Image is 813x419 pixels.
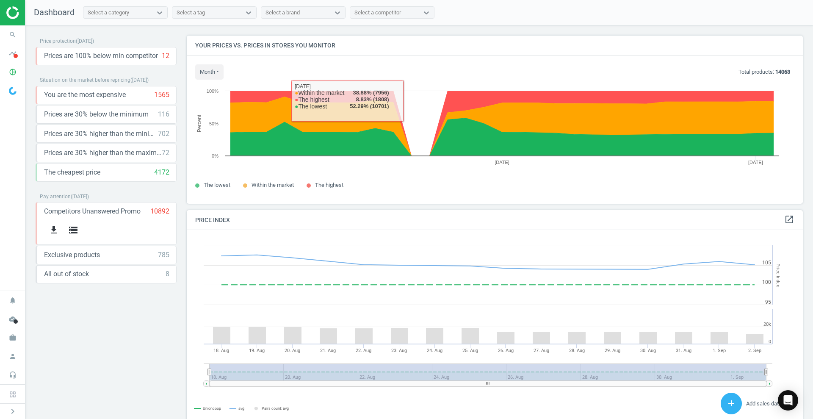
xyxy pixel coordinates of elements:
button: chevron_right [2,406,23,417]
b: 14063 [775,69,790,75]
span: Prices are 100% below min competitor [44,51,158,61]
i: get_app [49,225,59,235]
tspan: 2. Sep [748,348,761,353]
tspan: 27. Aug [534,348,549,353]
tspan: 31. Aug [676,348,691,353]
tspan: 21. Aug [320,348,336,353]
div: 8 [166,269,169,279]
text: 20k [763,322,771,327]
i: search [5,27,21,43]
text: 0 [769,339,771,344]
tspan: [DATE] [495,160,509,165]
a: open_in_new [784,214,794,225]
div: Select a brand [265,9,300,17]
button: storage [64,220,83,240]
span: Competitors Unanswered Promo [44,207,141,216]
i: storage [68,225,78,235]
button: add [721,393,742,414]
div: Select a tag [177,9,205,17]
div: 116 [158,110,169,119]
tspan: Percent [196,114,202,132]
div: 785 [158,250,169,260]
span: Exclusive products [44,250,100,260]
tspan: avg [238,406,244,411]
span: Within the market [252,182,294,188]
tspan: Unioncoop [203,406,221,411]
div: 1565 [154,90,169,100]
tspan: 30. Aug [640,348,656,353]
span: Prices are 30% higher than the maximal [44,148,162,158]
tspan: 24. Aug [427,348,442,353]
tspan: 25. Aug [462,348,478,353]
i: add [726,398,736,408]
i: chevron_right [8,406,18,416]
span: ( [DATE] ) [76,38,94,44]
tspan: 29. Aug [605,348,620,353]
span: Price protection [40,38,76,44]
tspan: 20. Aug [285,348,300,353]
div: Select a category [88,9,129,17]
text: 0% [212,153,218,158]
text: 100 [762,279,771,285]
span: Prices are 30% higher than the minimum [44,129,158,139]
img: wGWNvw8QSZomAAAAABJRU5ErkJggg== [9,87,17,95]
tspan: [DATE] [748,160,763,165]
i: pie_chart_outlined [5,64,21,80]
p: Total products: [738,68,790,76]
i: person [5,348,21,364]
div: Open Intercom Messenger [778,390,798,411]
span: Pay attention [40,194,71,200]
h4: Price Index [187,210,803,230]
div: 4172 [154,168,169,177]
tspan: 26. Aug [498,348,514,353]
span: Add sales data [746,400,782,407]
text: 95 [765,299,771,305]
div: Select a competitor [354,9,401,17]
img: ajHJNr6hYgQAAAAASUVORK5CYII= [6,6,66,19]
i: timeline [5,45,21,61]
tspan: 19. Aug [249,348,265,353]
tspan: 28. Aug [569,348,585,353]
span: Dashboard [34,7,75,17]
i: cloud_done [5,311,21,327]
span: All out of stock [44,269,89,279]
h4: Your prices vs. prices in stores you monitor [187,36,803,55]
tspan: 22. Aug [356,348,371,353]
span: Prices are 30% below the minimum [44,110,149,119]
div: 72 [162,148,169,158]
i: work [5,330,21,346]
div: 702 [158,129,169,139]
span: Situation on the market before repricing [40,77,130,83]
span: You are the most expensive [44,90,126,100]
text: 50% [209,121,218,126]
div: 12 [162,51,169,61]
tspan: 23. Aug [391,348,407,353]
i: headset_mic [5,367,21,383]
tspan: 18. Aug [213,348,229,353]
span: The lowest [204,182,230,188]
tspan: 1. Sep [713,348,726,353]
text: 105 [762,260,771,266]
button: get_app [44,220,64,240]
tspan: Price Index [775,264,781,287]
text: 100% [207,89,218,94]
span: ( [DATE] ) [130,77,149,83]
span: The cheapest price [44,168,100,177]
i: notifications [5,292,21,308]
span: ( [DATE] ) [71,194,89,200]
tspan: Pairs count: avg [262,406,289,411]
button: month [195,64,224,80]
span: The highest [315,182,343,188]
div: 10892 [150,207,169,216]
